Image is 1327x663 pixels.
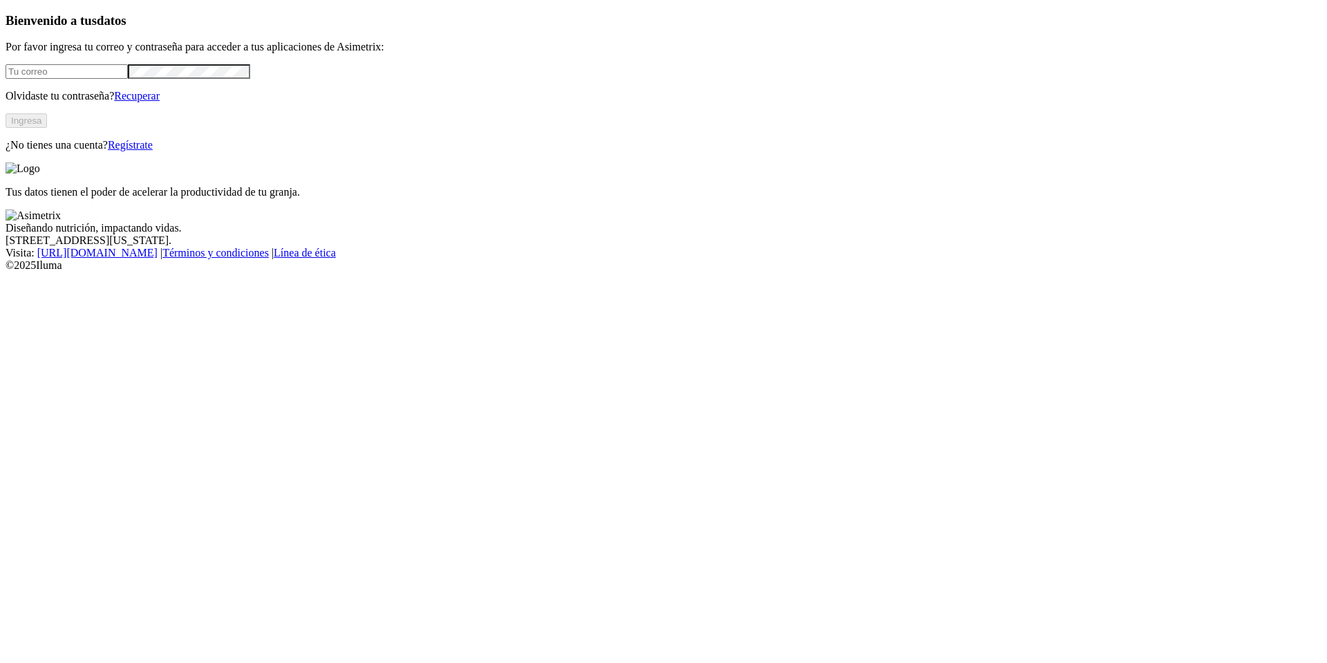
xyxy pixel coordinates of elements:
[162,247,269,259] a: Términos y condiciones
[6,64,128,79] input: Tu correo
[114,90,160,102] a: Recuperar
[6,209,61,222] img: Asimetrix
[6,113,47,128] button: Ingresa
[97,13,126,28] span: datos
[6,90,1321,102] p: Olvidaste tu contraseña?
[6,234,1321,247] div: [STREET_ADDRESS][US_STATE].
[6,41,1321,53] p: Por favor ingresa tu correo y contraseña para acceder a tus aplicaciones de Asimetrix:
[6,162,40,175] img: Logo
[6,222,1321,234] div: Diseñando nutrición, impactando vidas.
[6,139,1321,151] p: ¿No tienes una cuenta?
[6,259,1321,272] div: © 2025 Iluma
[6,13,1321,28] h3: Bienvenido a tus
[6,186,1321,198] p: Tus datos tienen el poder de acelerar la productividad de tu granja.
[6,247,1321,259] div: Visita : | |
[37,247,158,259] a: [URL][DOMAIN_NAME]
[274,247,336,259] a: Línea de ética
[108,139,153,151] a: Regístrate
